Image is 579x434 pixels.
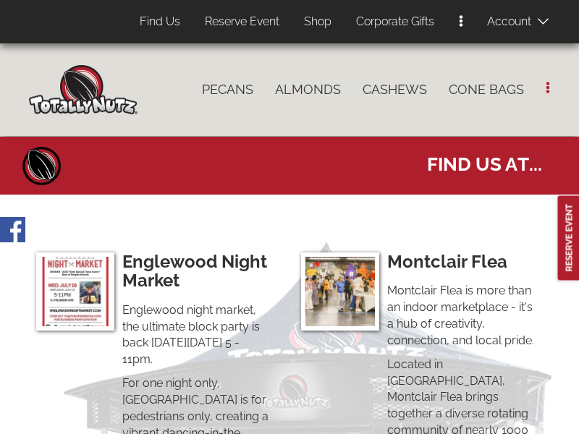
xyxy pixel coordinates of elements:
a: Home [20,144,64,187]
h3: Montclair Flea [387,252,536,271]
a: Cashews [352,75,438,105]
a: Pecans [191,75,264,105]
a: Reserve Event [194,8,290,36]
a: Shop [293,8,342,36]
h3: Englewood Night Market [122,252,271,291]
p: Englewood night market, the ultimate block party is back [DATE][DATE] 5 - 11pm. [122,302,271,368]
span: Find us at... [427,146,542,177]
img: Home [29,65,138,114]
a: Find Us [129,8,191,36]
p: Montclair Flea is more than an indoor marketplace - it's a hub of creativity, connection, and loc... [387,283,536,349]
a: Cone Bags [438,75,535,105]
a: Almonds [264,75,352,105]
a: Corporate Gifts [345,8,445,36]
